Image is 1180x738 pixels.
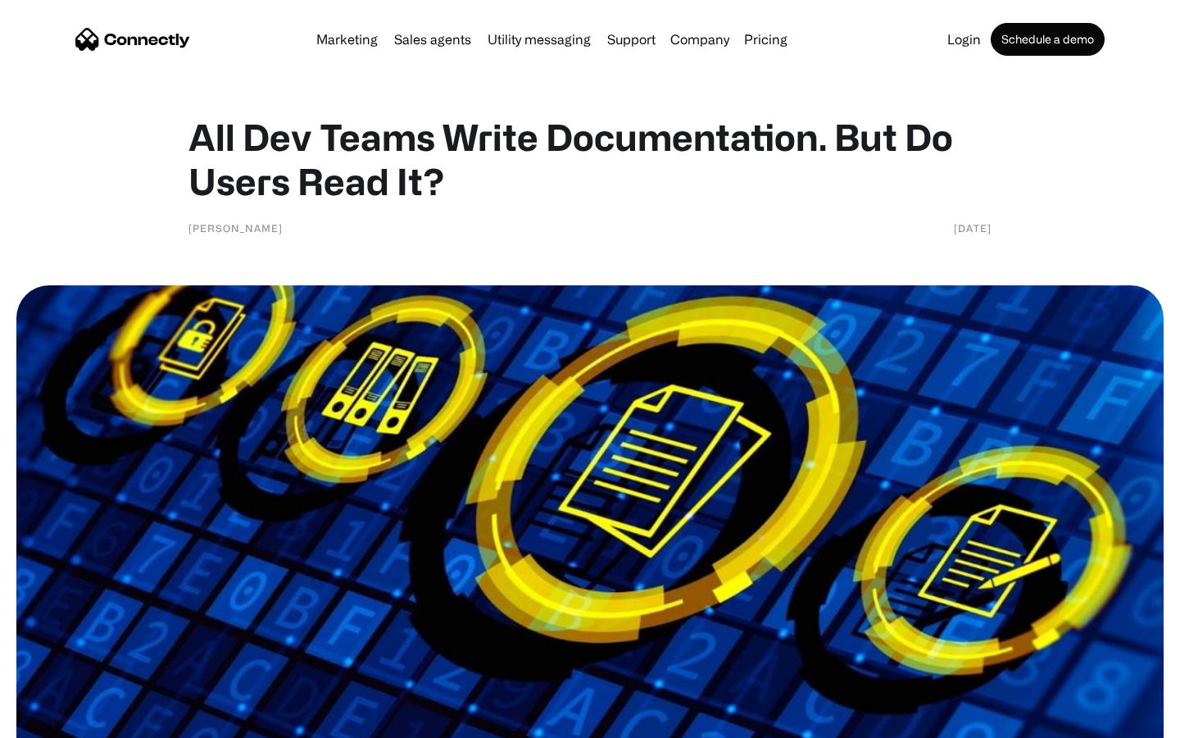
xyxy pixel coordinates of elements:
[481,33,597,46] a: Utility messaging
[941,33,987,46] a: Login
[991,23,1105,56] a: Schedule a demo
[188,115,992,203] h1: All Dev Teams Write Documentation. But Do Users Read It?
[33,709,98,732] ul: Language list
[601,33,662,46] a: Support
[388,33,478,46] a: Sales agents
[310,33,384,46] a: Marketing
[188,220,283,236] div: [PERSON_NAME]
[670,28,729,51] div: Company
[954,220,992,236] div: [DATE]
[16,709,98,732] aside: Language selected: English
[737,33,794,46] a: Pricing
